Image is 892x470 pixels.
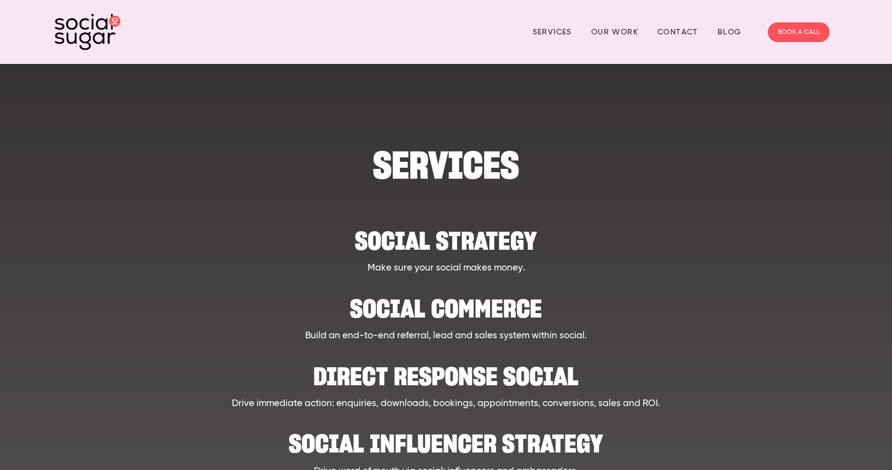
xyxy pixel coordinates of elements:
[108,286,784,320] h2: Social Commerce
[768,22,830,42] a: BOOK A CALL
[108,354,784,387] h2: Direct Response Social
[108,219,784,275] a: Social strategy Make sure your social makes money.
[108,149,784,182] h1: SERVICES
[108,219,784,252] h2: Social strategy
[718,23,742,40] a: Blog
[108,286,784,343] a: Social Commerce Build an end-to-end referral, lead and sales system within social.
[108,354,784,411] a: Direct Response Social Drive immediate action: enquiries, downloads, bookings, appointments, conv...
[533,23,572,40] a: Services
[108,261,784,275] p: Make sure your social makes money.
[591,23,638,40] a: Our Work
[657,23,698,40] a: Contact
[108,329,784,343] p: Build an end-to-end referral, lead and sales system within social.
[108,397,784,411] p: Drive immediate action: enquiries, downloads, bookings, appointments, conversions, sales and ROI.
[55,14,120,50] img: SocialSugar
[108,421,784,455] h2: Social influencer strategy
